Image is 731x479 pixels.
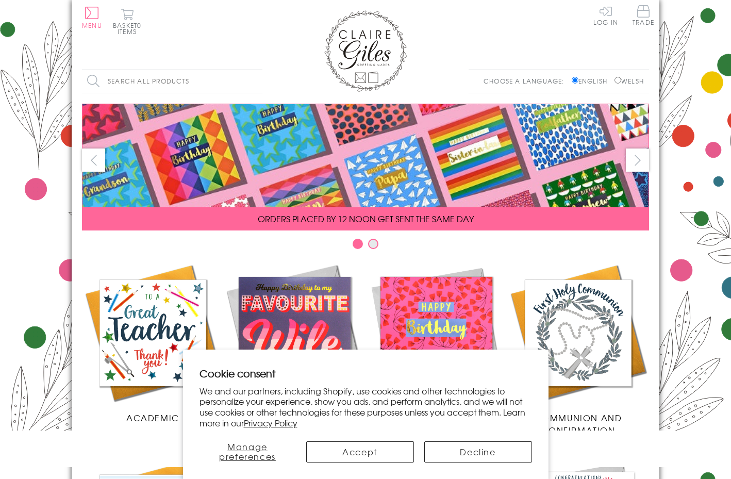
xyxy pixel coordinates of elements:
span: ORDERS PLACED BY 12 NOON GET SENT THE SAME DAY [258,212,474,225]
span: Trade [633,5,654,25]
button: Carousel Page 2 [368,239,378,249]
button: Carousel Page 1 (Current Slide) [353,239,363,249]
img: Claire Giles Greetings Cards [324,10,407,92]
a: Academic [82,262,224,424]
a: New Releases [224,262,365,424]
a: Trade [633,5,654,27]
input: Search [252,70,262,93]
label: Welsh [614,76,644,86]
a: Log In [593,5,618,25]
button: Menu [82,7,102,28]
h2: Cookie consent [200,366,532,381]
a: Birthdays [365,262,507,424]
div: Carousel Pagination [82,238,649,254]
button: Decline [424,441,532,463]
label: English [572,76,612,86]
button: Accept [306,441,414,463]
input: English [572,77,578,84]
a: Privacy Policy [244,417,297,429]
input: Welsh [614,77,621,84]
span: Academic [126,411,179,424]
p: We and our partners, including Shopify, use cookies and other technologies to personalize your ex... [200,386,532,428]
span: Communion and Confirmation [535,411,622,436]
a: Communion and Confirmation [507,262,649,436]
span: Menu [82,21,102,30]
button: prev [82,148,105,172]
input: Search all products [82,70,262,93]
span: Manage preferences [219,440,276,463]
button: Basket0 items [113,8,141,35]
button: next [626,148,649,172]
p: Choose a language: [484,76,570,86]
span: 0 items [118,21,141,36]
button: Manage preferences [200,441,296,463]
